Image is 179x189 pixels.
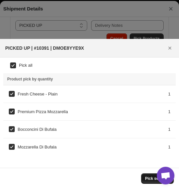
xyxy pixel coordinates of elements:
span: 1 [168,126,171,133]
div: Open chat [157,167,174,184]
span: Mozzarella Di Bufala [18,145,57,149]
span: Premium Pizza Mozzarella [18,109,68,114]
span: Pick all [19,63,32,68]
span: 1 [168,109,171,115]
span: 1 [168,91,171,97]
button: Close [165,43,175,53]
button: Pick selected [141,173,174,184]
span: Bocconcini Di Bufala [18,127,57,132]
h2: PICKED UP | #10391 | DMOE8YYE9X [5,45,84,51]
span: Product pick by quantity [7,77,53,81]
span: 1 [168,144,171,150]
span: Fresh Cheese - Plain [18,92,57,96]
span: Pick selected [145,176,170,181]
